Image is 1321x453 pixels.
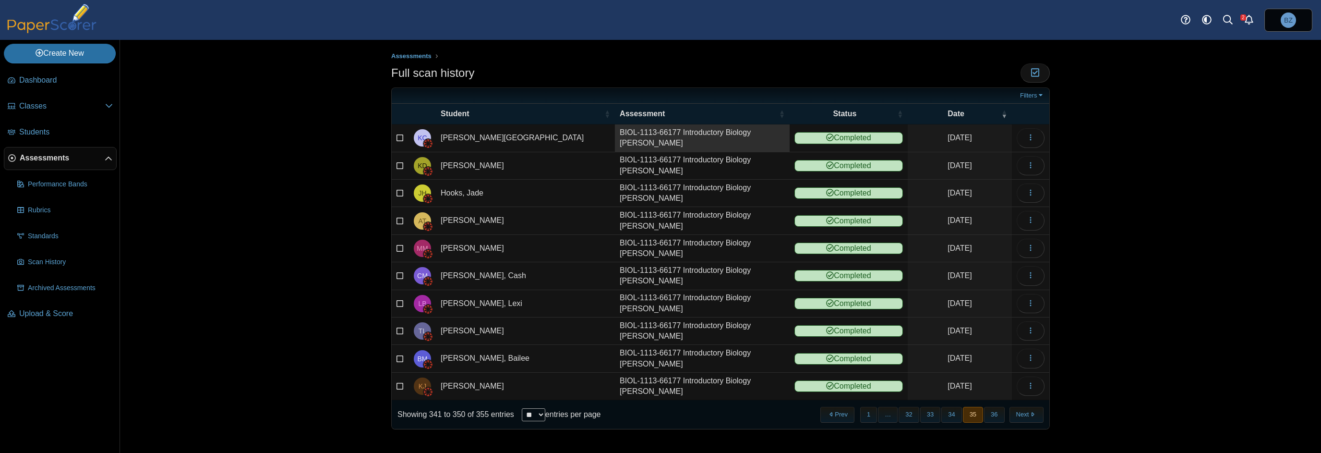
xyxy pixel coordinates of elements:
td: [PERSON_NAME], Bailee [436,345,615,372]
span: Rubrics [28,206,113,215]
span: Maria Maldonado [417,245,428,252]
span: Completed [794,325,903,337]
span: Date : Activate to remove sorting [1001,109,1007,119]
span: Completed [794,298,903,309]
a: BIOL-1113-66177 Introductory Biology [PERSON_NAME] [615,180,790,207]
span: Completed [794,187,903,199]
a: Assessments [4,147,117,170]
span: Cash McDonald [417,272,428,279]
h1: Full scan history [391,65,474,81]
span: Student : Activate to sort [604,109,610,119]
img: PaperScorer [4,4,100,33]
a: BIOL-1113-66177 Introductory Biology [PERSON_NAME] [615,262,790,289]
span: Standards [28,232,113,241]
img: canvas-logo.png [423,139,433,148]
a: Performance Bands [13,173,117,196]
a: Upload & Score [4,303,117,326]
td: [PERSON_NAME] [436,235,615,262]
time: Sep 8, 2025 at 4:19 PM [948,327,972,335]
span: Date [913,109,999,119]
time: Sep 8, 2025 at 4:19 PM [948,382,972,390]
time: Sep 8, 2025 at 4:19 PM [948,161,972,170]
button: Previous [820,407,854,423]
a: BIOL-1113-66177 Introductory Biology [PERSON_NAME] [615,290,790,317]
span: Completed [794,160,903,171]
button: 36 [984,407,1004,423]
td: [PERSON_NAME] [436,207,615,234]
time: Sep 8, 2025 at 4:19 PM [948,271,972,280]
time: Sep 8, 2025 at 4:19 PM [948,216,972,224]
span: Completed [794,380,903,392]
span: Performance Bands [28,180,113,189]
span: katelyn Johns [419,383,426,390]
span: Dashboard [19,75,113,86]
span: Status : Activate to sort [897,109,903,119]
a: BIOL-1113-66177 Introductory Biology [PERSON_NAME] [615,207,790,234]
nav: pagination [819,407,1044,423]
a: BIOL-1113-66177 Introductory Biology [PERSON_NAME] [615,373,790,400]
button: 34 [941,407,961,423]
span: Classes [19,101,105,111]
a: Bo Zhang [1264,9,1312,32]
a: BIOL-1113-66177 Introductory Biology [PERSON_NAME] [615,235,790,262]
a: Assessments [389,50,434,62]
span: Assessments [391,52,432,60]
span: Bo Zhang [1281,12,1296,28]
span: Completed [794,215,903,227]
span: Kennedi Campbell [418,135,427,141]
span: Travon Lewis [419,328,426,334]
span: Annette Thomas [419,218,427,224]
span: Completed [794,353,903,365]
a: Alerts [1238,10,1260,31]
time: Sep 8, 2025 at 4:19 PM [948,299,972,307]
span: … [878,407,898,423]
img: canvas-logo.png [423,249,433,259]
span: Student [441,109,602,119]
a: Standards [13,225,117,248]
span: Completed [794,270,903,282]
div: Showing 341 to 350 of 355 entries [392,400,514,429]
img: canvas-logo.png [423,305,433,314]
span: Students [19,127,113,137]
span: Upload & Score [19,308,113,319]
img: canvas-logo.png [423,277,433,286]
a: Filters [1018,91,1047,100]
img: canvas-logo.png [423,167,433,176]
td: [PERSON_NAME], Cash [436,262,615,290]
td: [PERSON_NAME][GEOGRAPHIC_DATA] [436,124,615,152]
a: Create New [4,44,116,63]
a: Archived Assessments [13,277,117,300]
time: Sep 8, 2025 at 4:19 PM [948,354,972,362]
td: [PERSON_NAME], Lexi [436,290,615,318]
span: Bo Zhang [1284,17,1293,24]
span: Archived Assessments [28,283,113,293]
a: BIOL-1113-66177 Introductory Biology [PERSON_NAME] [615,152,790,179]
time: Sep 8, 2025 at 4:19 PM [948,189,972,197]
a: Dashboard [4,69,117,92]
td: [PERSON_NAME] [436,318,615,345]
img: canvas-logo.png [423,332,433,342]
button: 1 [860,407,877,423]
img: canvas-logo.png [423,360,433,369]
td: [PERSON_NAME] [436,373,615,400]
a: PaperScorer [4,26,100,35]
a: BIOL-1113-66177 Introductory Biology [PERSON_NAME] [615,318,790,344]
a: BIOL-1113-66177 Introductory Biology [PERSON_NAME] [615,124,790,151]
span: Assessment : Activate to sort [779,109,785,119]
span: Scan History [28,257,113,267]
span: Completed [794,132,903,144]
img: canvas-logo.png [423,194,433,204]
time: Sep 8, 2025 at 4:19 PM [948,244,972,252]
label: entries per page [545,410,601,418]
a: Classes [4,95,117,118]
a: Students [4,121,117,144]
td: [PERSON_NAME] [436,152,615,180]
img: canvas-logo.png [423,387,433,397]
button: 32 [899,407,919,423]
a: Scan History [13,251,117,274]
span: Assessments [20,153,105,163]
img: canvas-logo.png [423,222,433,232]
a: Rubrics [13,199,117,222]
span: Lexi Bowles [418,300,426,307]
button: Next [1009,407,1044,423]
